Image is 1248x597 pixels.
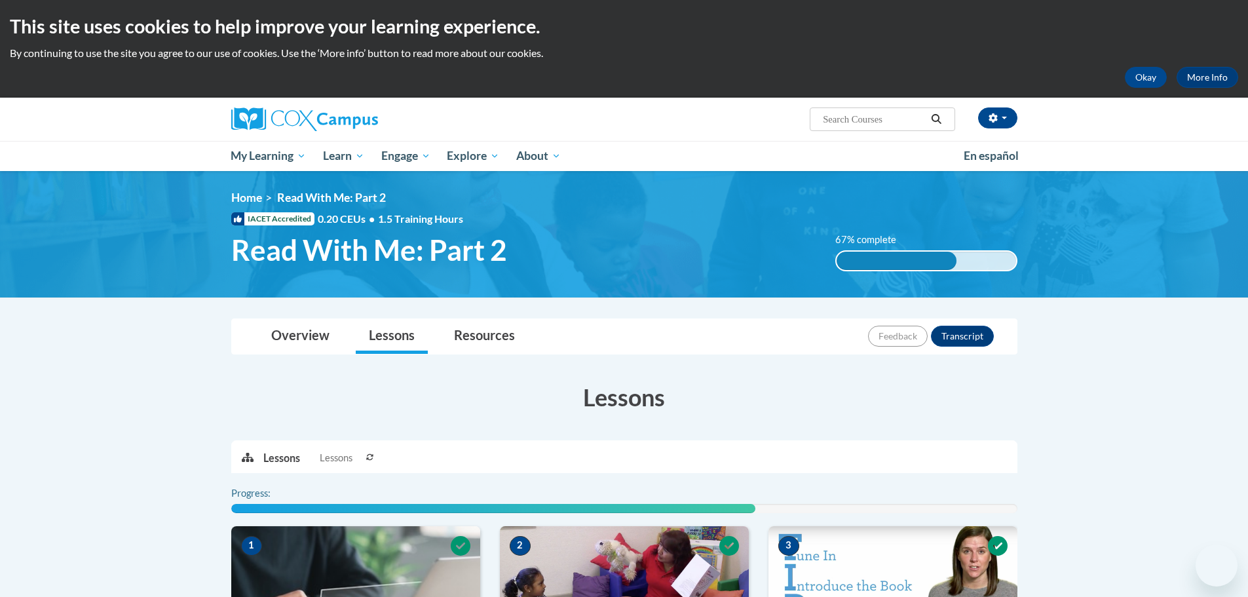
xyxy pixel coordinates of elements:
[323,148,364,164] span: Learn
[231,107,480,131] a: Cox Campus
[231,381,1017,414] h3: Lessons
[868,326,928,347] button: Feedback
[1177,67,1238,88] a: More Info
[231,107,378,131] img: Cox Campus
[964,149,1019,163] span: En español
[10,46,1238,60] p: By continuing to use the site you agree to our use of cookies. Use the ‘More info’ button to read...
[212,141,1037,171] div: Main menu
[931,326,994,347] button: Transcript
[835,233,911,247] label: 67% complete
[356,319,428,354] a: Lessons
[241,536,262,556] span: 1
[447,148,499,164] span: Explore
[1196,545,1238,587] iframe: Button to launch messaging window
[1125,67,1167,88] button: Okay
[258,319,343,354] a: Overview
[510,536,531,556] span: 2
[373,141,439,171] a: Engage
[369,212,375,225] span: •
[318,212,378,226] span: 0.20 CEUs
[277,191,386,204] span: Read With Me: Part 2
[263,451,300,465] p: Lessons
[314,141,373,171] a: Learn
[231,212,314,225] span: IACET Accredited
[926,111,946,127] button: Search
[978,107,1017,128] button: Account Settings
[955,142,1027,170] a: En español
[231,486,307,501] label: Progress:
[381,148,430,164] span: Engage
[10,13,1238,39] h2: This site uses cookies to help improve your learning experience.
[231,233,507,267] span: Read With Me: Part 2
[438,141,508,171] a: Explore
[516,148,561,164] span: About
[441,319,528,354] a: Resources
[223,141,315,171] a: My Learning
[778,536,799,556] span: 3
[508,141,569,171] a: About
[378,212,463,225] span: 1.5 Training Hours
[231,148,306,164] span: My Learning
[231,191,262,204] a: Home
[320,451,352,465] span: Lessons
[837,252,956,270] div: 67% complete
[822,111,926,127] input: Search Courses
